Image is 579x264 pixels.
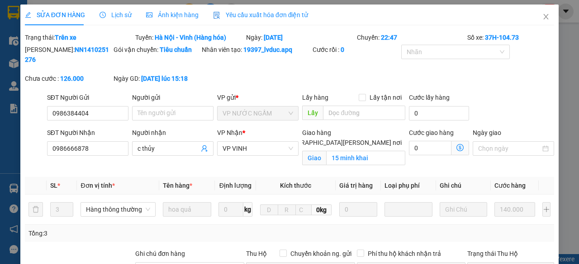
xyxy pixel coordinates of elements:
[217,129,242,136] span: VP Nhận
[312,204,332,215] span: 0kg
[246,250,267,257] span: Thu Hộ
[47,93,128,102] div: SĐT Người Gửi
[341,46,344,53] b: 0
[160,46,192,53] b: Tiêu chuẩn
[302,94,328,101] span: Lấy hàng
[81,182,114,189] span: Đơn vị tính
[245,32,356,42] div: Ngày:
[287,249,355,259] span: Chuyển khoản ng. gửi
[533,5,559,30] button: Close
[86,203,150,216] span: Hàng thông thường
[146,11,199,19] span: Ảnh kiện hàng
[146,12,152,18] span: picture
[466,32,555,42] div: Số xe:
[25,45,112,65] div: [PERSON_NAME]:
[302,106,323,120] span: Lấy
[55,34,76,41] b: Trên xe
[25,11,85,19] span: SỬA ĐƠN HÀNG
[302,129,331,136] span: Giao hàng
[202,45,311,55] div: Nhân viên tạo:
[478,144,541,153] input: Ngày giao
[542,13,550,20] span: close
[409,141,451,155] input: Cước giao hàng
[24,32,135,42] div: Trạng thái:
[381,34,397,41] b: 22:47
[25,12,31,18] span: edit
[542,202,551,217] button: plus
[326,151,405,165] input: Giao tận nơi
[28,202,43,217] button: delete
[163,202,211,217] input: VD: Bàn, Ghế
[100,12,106,18] span: clock-circle
[217,93,299,102] div: VP gửi
[243,202,252,217] span: kg
[494,182,526,189] span: Cước hàng
[135,250,185,257] label: Ghi chú đơn hàng
[219,182,252,189] span: Định lượng
[114,74,200,83] div: Ngày GD:
[440,202,487,217] input: Ghi Chú
[295,204,312,215] input: C
[436,177,491,195] th: Ghi chú
[155,34,226,41] b: Hà Nội - Vinh (Hàng hóa)
[409,94,450,101] label: Cước lấy hàng
[134,32,245,42] div: Tuyến:
[47,128,128,138] div: SĐT Người Nhận
[485,34,519,41] b: 37H-104.73
[278,204,296,215] input: R
[364,249,445,259] span: Phí thu hộ khách nhận trả
[494,202,535,217] input: 0
[313,45,399,55] div: Cước rồi :
[456,144,464,151] span: dollar-circle
[323,106,405,120] input: Dọc đường
[28,228,224,238] div: Tổng: 3
[302,151,326,165] span: Giao
[339,202,377,217] input: 0
[280,182,311,189] span: Kích thước
[132,128,214,138] div: Người nhận
[381,177,436,195] th: Loại phụ phí
[213,11,308,19] span: Yêu cầu xuất hóa đơn điện tử
[223,107,293,120] span: VP NƯỚC NGẦM
[50,182,57,189] span: SL
[201,145,208,152] span: user-add
[264,34,283,41] b: [DATE]
[467,249,554,259] div: Trạng thái Thu Hộ
[278,138,405,148] span: [GEOGRAPHIC_DATA][PERSON_NAME] nơi
[260,204,278,215] input: D
[25,74,112,83] div: Chưa cước :
[132,93,214,102] div: Người gửi
[243,46,292,53] b: 19397_lvduc.apq
[473,129,501,136] label: Ngày giao
[163,182,192,189] span: Tên hàng
[141,75,188,82] b: [DATE] lúc 15:18
[356,32,467,42] div: Chuyến:
[366,93,405,102] span: Lấy tận nơi
[339,182,373,189] span: Giá trị hàng
[409,129,454,136] label: Cước giao hàng
[114,45,200,55] div: Gói vận chuyển:
[60,75,84,82] b: 126.000
[223,142,293,155] span: VP VINH
[409,106,469,120] input: Cước lấy hàng
[213,12,220,19] img: icon
[100,11,132,19] span: Lịch sử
